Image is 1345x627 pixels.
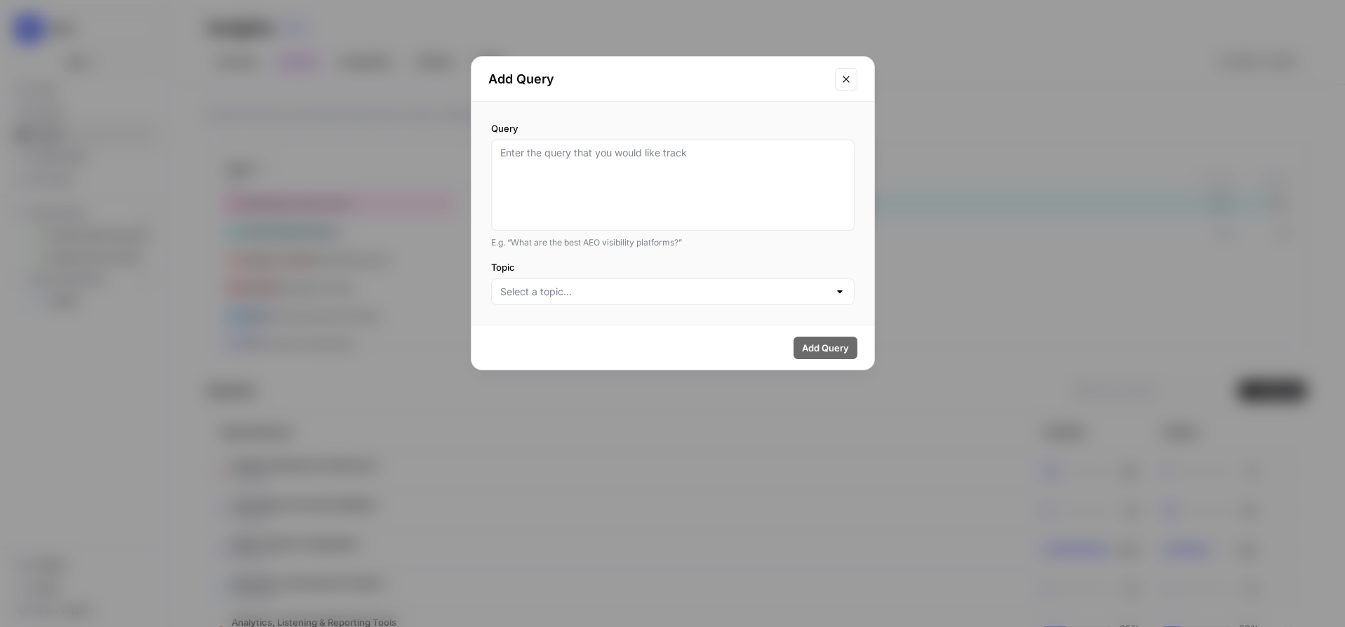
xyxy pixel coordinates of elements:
button: Close modal [835,68,857,90]
label: Topic [491,260,855,274]
label: Query [491,121,855,135]
span: Add Query [802,341,849,355]
h2: Add Query [488,69,827,89]
input: Select a topic... [500,285,829,299]
div: E.g. “What are the best AEO visibility platforms?” [491,236,855,249]
button: Add Query [794,337,857,359]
